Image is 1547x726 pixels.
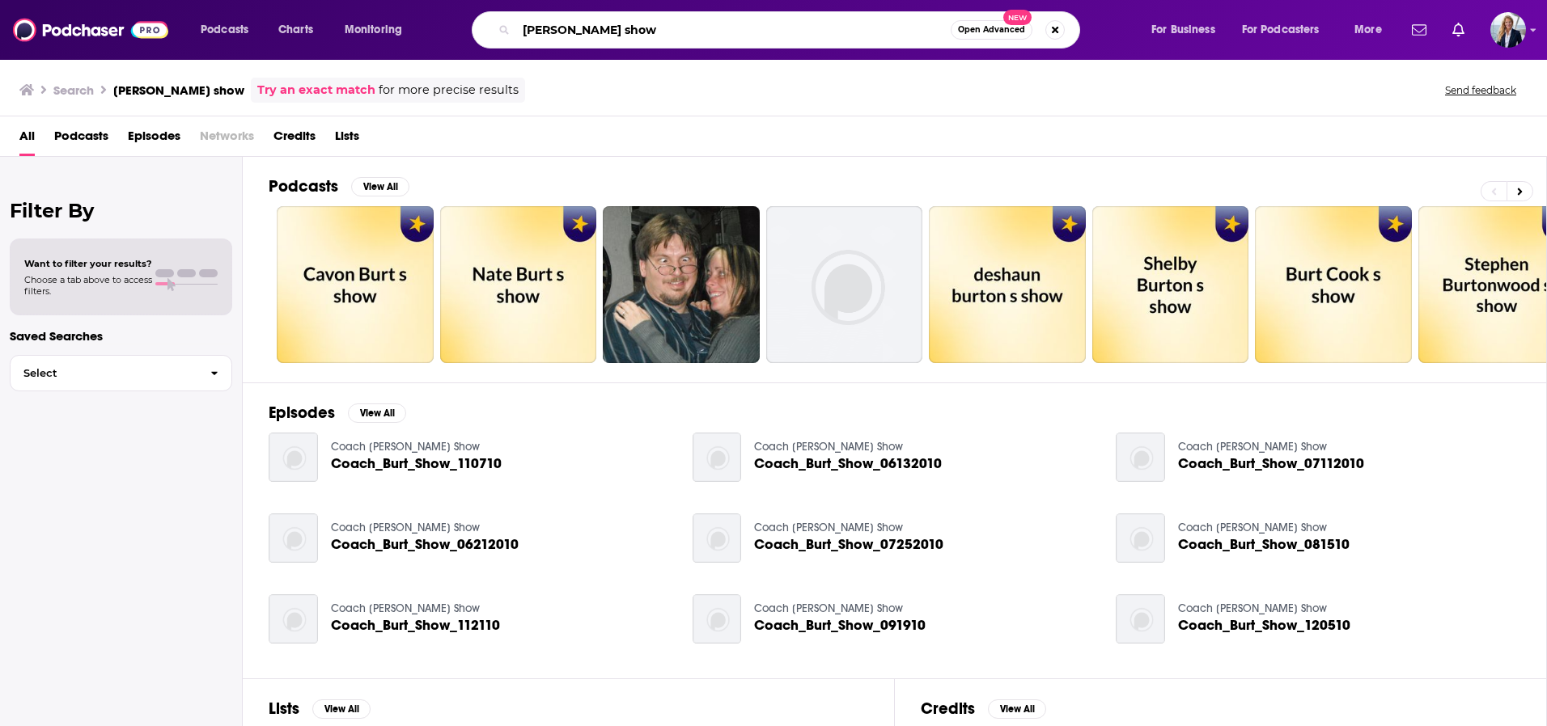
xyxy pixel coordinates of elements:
[1178,521,1327,534] a: Coach Michael Burt Show
[754,457,942,471] a: Coach_Burt_Show_06132010
[1405,16,1433,44] a: Show notifications dropdown
[1178,601,1327,615] a: Coach Michael Burt Show
[269,699,299,719] h2: Lists
[335,123,359,156] a: Lists
[1231,17,1343,43] button: open menu
[331,601,480,615] a: Coach Michael Burt Show
[1116,594,1165,644] img: Coach_Burt_Show_120510
[693,513,742,563] img: Coach_Burt_Show_07252010
[1178,440,1327,454] a: Coach Michael Burt Show
[1242,19,1320,41] span: For Podcasters
[13,15,168,45] img: Podchaser - Follow, Share and Rate Podcasts
[10,328,232,344] p: Saved Searches
[351,177,409,196] button: View All
[331,521,480,534] a: Coach Michael Burt Show
[24,258,152,269] span: Want to filter your results?
[1116,513,1165,563] img: Coach_Burt_Show_081510
[269,403,406,423] a: EpisodesView All
[348,403,406,423] button: View All
[988,699,1046,719] button: View All
[1178,538,1350,551] span: Coach_Burt_Show_081510
[1440,83,1521,97] button: Send feedback
[331,457,502,471] a: Coach_Burt_Show_110710
[333,17,423,43] button: open menu
[693,594,742,644] img: Coach_Burt_Show_091910
[1490,12,1526,48] button: Show profile menu
[201,19,248,41] span: Podcasts
[754,440,903,454] a: Coach Michael Burt Show
[1178,457,1364,471] a: Coach_Burt_Show_07112010
[269,699,371,719] a: ListsView All
[1343,17,1402,43] button: open menu
[921,699,975,719] h2: Credits
[200,123,254,156] span: Networks
[754,538,943,551] a: Coach_Burt_Show_07252010
[1116,433,1165,482] img: Coach_Burt_Show_07112010
[113,82,244,98] h3: [PERSON_NAME] show
[269,433,318,482] img: Coach_Burt_Show_110710
[24,274,152,297] span: Choose a tab above to access filters.
[11,368,197,378] span: Select
[273,123,316,156] a: Credits
[331,440,480,454] a: Coach Michael Burt Show
[754,618,926,632] a: Coach_Burt_Show_091910
[958,26,1025,34] span: Open Advanced
[128,123,180,156] a: Episodes
[754,601,903,615] a: Coach Michael Burt Show
[345,19,402,41] span: Monitoring
[54,123,108,156] a: Podcasts
[1490,12,1526,48] span: Logged in as carolynchauncey
[1490,12,1526,48] img: User Profile
[269,176,409,196] a: PodcastsView All
[754,521,903,534] a: Coach Michael Burt Show
[1446,16,1471,44] a: Show notifications dropdown
[269,403,335,423] h2: Episodes
[1354,19,1382,41] span: More
[269,594,318,644] img: Coach_Burt_Show_112110
[268,17,323,43] a: Charts
[1140,17,1235,43] button: open menu
[19,123,35,156] a: All
[53,82,94,98] h3: Search
[10,355,232,391] button: Select
[312,699,371,719] button: View All
[693,433,742,482] img: Coach_Burt_Show_06132010
[921,699,1046,719] a: CreditsView All
[516,17,951,43] input: Search podcasts, credits, & more...
[278,19,313,41] span: Charts
[1003,10,1032,25] span: New
[487,11,1096,49] div: Search podcasts, credits, & more...
[331,538,519,551] a: Coach_Burt_Show_06212010
[1178,618,1350,632] a: Coach_Burt_Show_120510
[10,199,232,222] h2: Filter By
[189,17,269,43] button: open menu
[951,20,1032,40] button: Open AdvancedNew
[269,176,338,196] h2: Podcasts
[379,81,519,99] span: for more precise results
[257,81,375,99] a: Try an exact match
[331,618,500,632] a: Coach_Burt_Show_112110
[269,513,318,563] img: Coach_Burt_Show_06212010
